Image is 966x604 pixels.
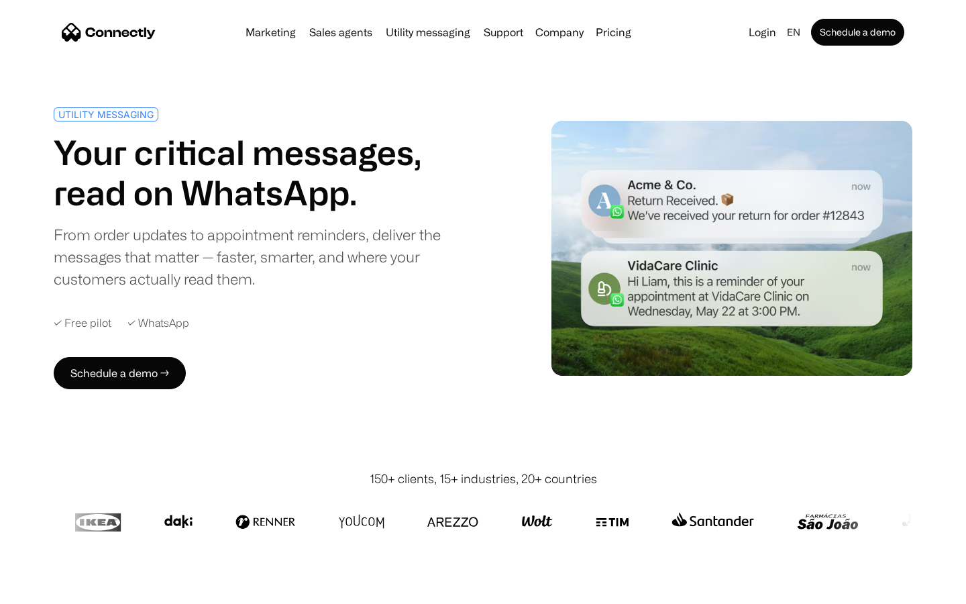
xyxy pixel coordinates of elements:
aside: Language selected: English [13,579,80,599]
a: Login [743,23,782,42]
a: Support [478,27,529,38]
h1: Your critical messages, read on WhatsApp. [54,132,478,213]
div: UTILITY MESSAGING [58,109,154,119]
div: Company [535,23,584,42]
a: Marketing [240,27,301,38]
a: Schedule a demo [811,19,904,46]
div: ✓ WhatsApp [127,317,189,330]
a: Utility messaging [380,27,476,38]
a: Sales agents [304,27,378,38]
div: From order updates to appointment reminders, deliver the messages that matter — faster, smarter, ... [54,223,478,290]
a: Pricing [590,27,637,38]
div: ✓ Free pilot [54,317,111,330]
a: Schedule a demo → [54,357,186,389]
ul: Language list [27,581,80,599]
div: en [787,23,800,42]
div: 150+ clients, 15+ industries, 20+ countries [370,470,597,488]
